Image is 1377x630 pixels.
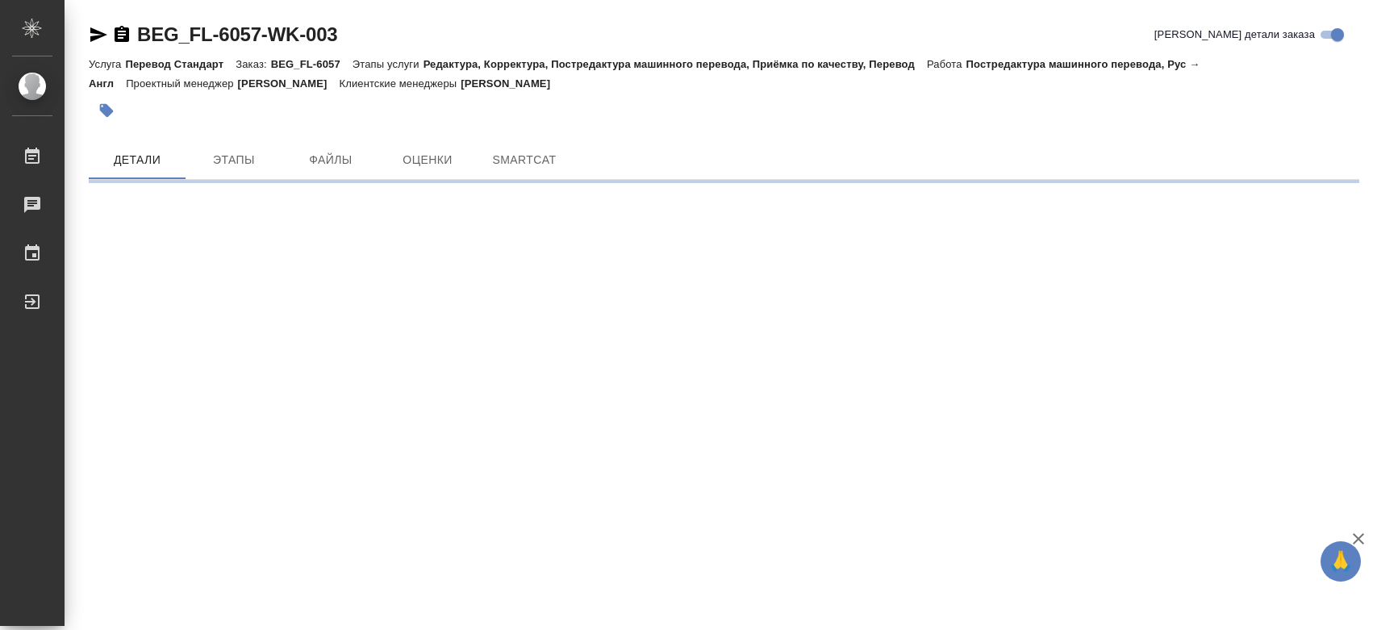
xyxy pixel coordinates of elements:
span: 🙏 [1327,544,1354,578]
p: [PERSON_NAME] [238,77,340,90]
button: Добавить тэг [89,93,124,128]
span: SmartCat [486,150,563,170]
p: BEG_FL-6057 [271,58,353,70]
button: Скопировать ссылку [112,25,131,44]
p: Работа [927,58,966,70]
p: Редактура, Корректура, Постредактура машинного перевода, Приёмка по качеству, Перевод [424,58,927,70]
span: Этапы [195,150,273,170]
button: 🙏 [1321,541,1361,582]
p: Услуга [89,58,125,70]
span: [PERSON_NAME] детали заказа [1154,27,1315,43]
p: Перевод Стандарт [125,58,236,70]
span: Файлы [292,150,369,170]
p: Проектный менеджер [126,77,237,90]
a: BEG_FL-6057-WK-003 [137,23,337,45]
p: Клиентские менеджеры [340,77,461,90]
span: Детали [98,150,176,170]
button: Скопировать ссылку для ЯМессенджера [89,25,108,44]
p: Этапы услуги [353,58,424,70]
span: Оценки [389,150,466,170]
p: Заказ: [236,58,270,70]
p: [PERSON_NAME] [461,77,562,90]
